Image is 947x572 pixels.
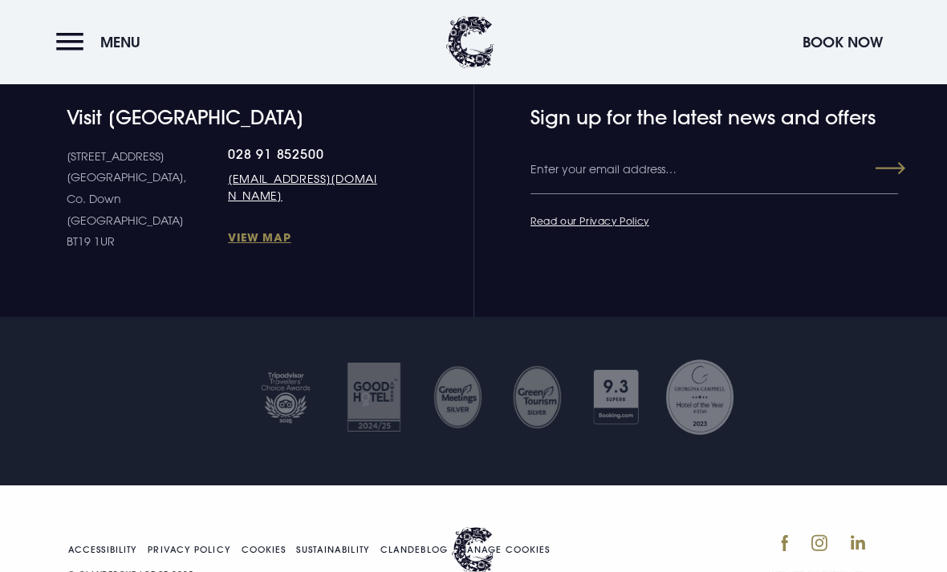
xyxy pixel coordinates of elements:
[664,357,736,437] img: Georgina Campbell Award 2023
[847,154,905,183] button: Submit
[338,357,410,437] img: Good hotel 24 25 2
[68,546,137,554] a: Accessibility
[458,546,550,554] a: Manage your cookie settings.
[228,146,384,162] a: 028 91 852500
[67,106,387,129] h4: Visit [GEOGRAPHIC_DATA]
[512,365,563,429] img: GM SILVER TRANSPARENT
[67,146,228,253] p: [STREET_ADDRESS] [GEOGRAPHIC_DATA], Co. Down [GEOGRAPHIC_DATA] BT19 1UR
[433,365,483,429] img: Untitled design 35
[148,546,230,554] a: Privacy Policy
[781,534,788,552] img: Facebook
[851,535,865,550] img: LinkedIn
[242,546,287,554] a: Cookies
[296,546,369,554] a: Sustainability
[811,534,827,551] img: Instagram
[56,25,148,59] button: Menu
[530,214,649,227] a: Read our Privacy Policy
[530,146,898,194] input: Enter your email address…
[530,106,844,129] h4: Sign up for the latest news and offers
[228,229,384,245] a: View Map
[250,357,322,437] img: Tripadvisor travellers choice 2025
[100,33,140,51] span: Menu
[795,25,891,59] button: Book Now
[380,546,448,554] a: Clandeblog
[228,170,384,204] a: [EMAIL_ADDRESS][DOMAIN_NAME]
[584,357,648,437] img: Booking com 1
[446,16,494,68] img: Clandeboye Lodge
